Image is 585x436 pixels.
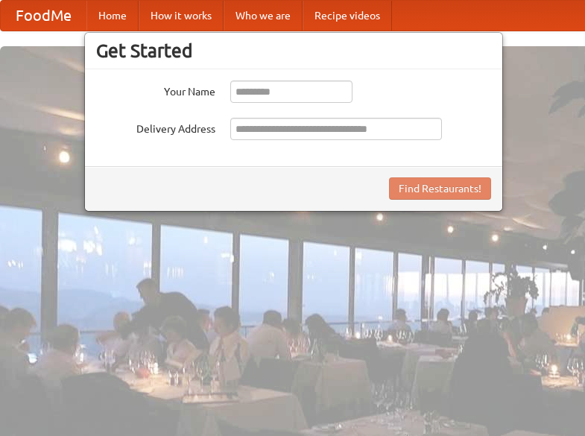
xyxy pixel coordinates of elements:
[96,118,215,136] label: Delivery Address
[96,40,491,62] h3: Get Started
[139,1,224,31] a: How it works
[86,1,139,31] a: Home
[96,80,215,99] label: Your Name
[389,177,491,200] button: Find Restaurants!
[224,1,303,31] a: Who we are
[303,1,392,31] a: Recipe videos
[1,1,86,31] a: FoodMe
